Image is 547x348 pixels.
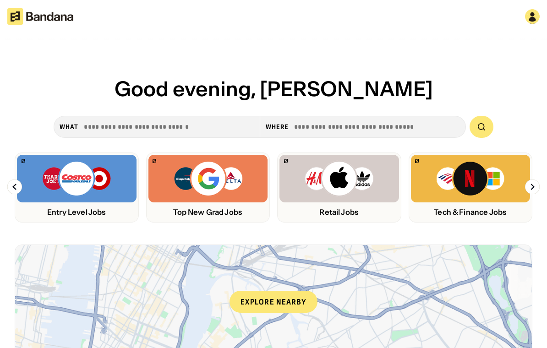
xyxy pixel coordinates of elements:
[22,159,25,163] img: Bandana logo
[115,76,433,102] span: Good evening, [PERSON_NAME]
[525,179,540,194] img: Right Arrow
[7,8,73,25] img: Bandana logotype
[7,179,22,194] img: Left Arrow
[230,291,317,313] div: Explore nearby
[173,160,243,197] img: Capital One, Google, Delta logos
[409,152,533,223] a: Bandana logoBank of America, Netflix, Microsoft logosTech & Finance Jobs
[146,152,270,223] a: Bandana logoCapital One, Google, Delta logosTop New Grad Jobs
[304,160,374,197] img: H&M, Apply, Adidas logos
[284,159,288,163] img: Bandana logo
[17,208,137,217] div: Entry Level Jobs
[436,160,505,197] img: Bank of America, Netflix, Microsoft logos
[279,208,399,217] div: Retail Jobs
[148,208,268,217] div: Top New Grad Jobs
[415,159,419,163] img: Bandana logo
[15,152,139,223] a: Bandana logoTrader Joe’s, Costco, Target logosEntry Level Jobs
[266,123,289,131] div: Where
[60,123,78,131] div: what
[411,208,531,217] div: Tech & Finance Jobs
[277,152,401,223] a: Bandana logoH&M, Apply, Adidas logosRetail Jobs
[153,159,156,163] img: Bandana logo
[42,160,111,197] img: Trader Joe’s, Costco, Target logos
